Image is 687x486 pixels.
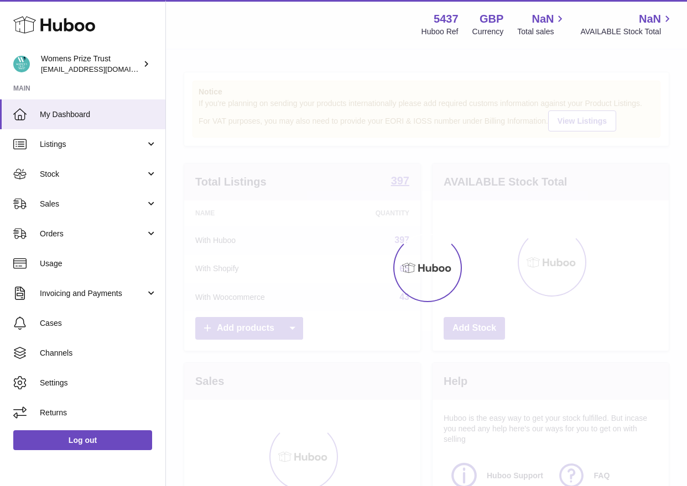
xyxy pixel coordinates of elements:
[40,139,145,150] span: Listings
[40,288,145,299] span: Invoicing and Payments
[40,348,157,358] span: Channels
[580,12,674,37] a: NaN AVAILABLE Stock Total
[40,318,157,329] span: Cases
[517,27,566,37] span: Total sales
[13,56,30,72] img: info@womensprizeforfiction.co.uk
[40,109,157,120] span: My Dashboard
[13,430,152,450] a: Log out
[41,65,163,73] span: [EMAIL_ADDRESS][DOMAIN_NAME]
[639,12,661,27] span: NaN
[472,27,504,37] div: Currency
[480,12,503,27] strong: GBP
[40,199,145,209] span: Sales
[40,378,157,388] span: Settings
[40,229,145,239] span: Orders
[517,12,566,37] a: NaN Total sales
[421,27,459,37] div: Huboo Ref
[40,408,157,418] span: Returns
[40,169,145,179] span: Stock
[41,54,140,75] div: Womens Prize Trust
[434,12,459,27] strong: 5437
[580,27,674,37] span: AVAILABLE Stock Total
[532,12,554,27] span: NaN
[40,258,157,269] span: Usage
